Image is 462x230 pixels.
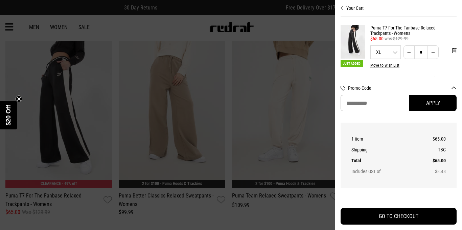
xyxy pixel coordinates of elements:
[403,45,415,59] button: Decrease quantity
[370,63,399,68] button: Move to Wish List
[341,196,457,203] iframe: Customer reviews powered by Trustpilot
[371,50,400,55] span: XL
[341,60,363,67] span: Just Added
[341,25,365,59] img: Puma T7 For The Fanbase Relaxed Trackpants - Womens
[370,25,457,36] a: Puma T7 For The Fanbase Relaxed Trackpants - Womens
[409,95,457,111] button: Apply
[341,95,409,111] input: Promo Code
[351,133,416,144] th: 1 item
[446,42,462,59] button: 'Remove from cart
[5,105,12,125] span: $20 Off
[5,3,26,23] button: Open LiveChat chat widget
[351,166,416,177] th: Includes GST of
[416,133,446,144] td: $65.00
[351,155,416,166] th: Total
[341,208,457,225] button: GO TO CHECKOUT
[428,45,439,59] button: Increase quantity
[351,144,416,155] th: Shipping
[370,36,384,41] span: $65.00
[341,76,457,86] div: Items aren't reserved until order has been submitted
[16,96,22,102] button: Close teaser
[385,36,409,41] span: was $129.99
[348,85,457,91] button: Promo Code
[416,155,446,166] td: $65.00
[416,166,446,177] td: $8.48
[416,144,446,155] td: TBC
[414,45,428,59] input: Quantity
